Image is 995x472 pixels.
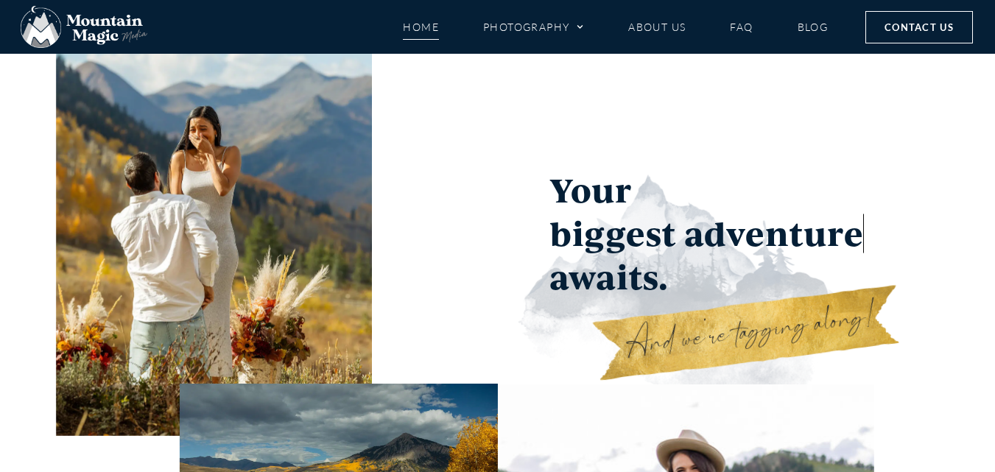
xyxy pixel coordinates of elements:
[661,211,677,256] span: t
[626,297,903,362] h3: And we're tagging along!
[684,211,704,256] span: a
[704,211,726,256] span: d
[885,19,954,35] span: Contact Us
[549,167,632,212] span: Your
[605,211,626,256] span: g
[21,6,147,49] img: Mountain Magic Media photography logo Crested Butte Photographer
[865,11,973,43] a: Contact Us
[56,27,372,436] img: Surprise Proposal with florals and couple kissing captured by Crested Butte Photographer in Color...
[804,211,827,256] span: u
[626,211,646,256] span: e
[628,14,686,40] a: About Us
[403,14,439,40] a: Home
[827,211,843,256] span: r
[844,211,864,256] span: e
[403,14,829,40] nav: Menu
[765,211,789,256] span: n
[572,211,584,256] span: i
[789,211,804,256] span: t
[798,14,829,40] a: Blog
[646,211,661,256] span: s
[745,211,765,256] span: e
[726,211,745,256] span: v
[549,211,572,256] span: b
[730,14,753,40] a: FAQ
[549,254,669,299] span: awaits.
[483,14,584,40] a: Photography
[584,211,605,256] span: g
